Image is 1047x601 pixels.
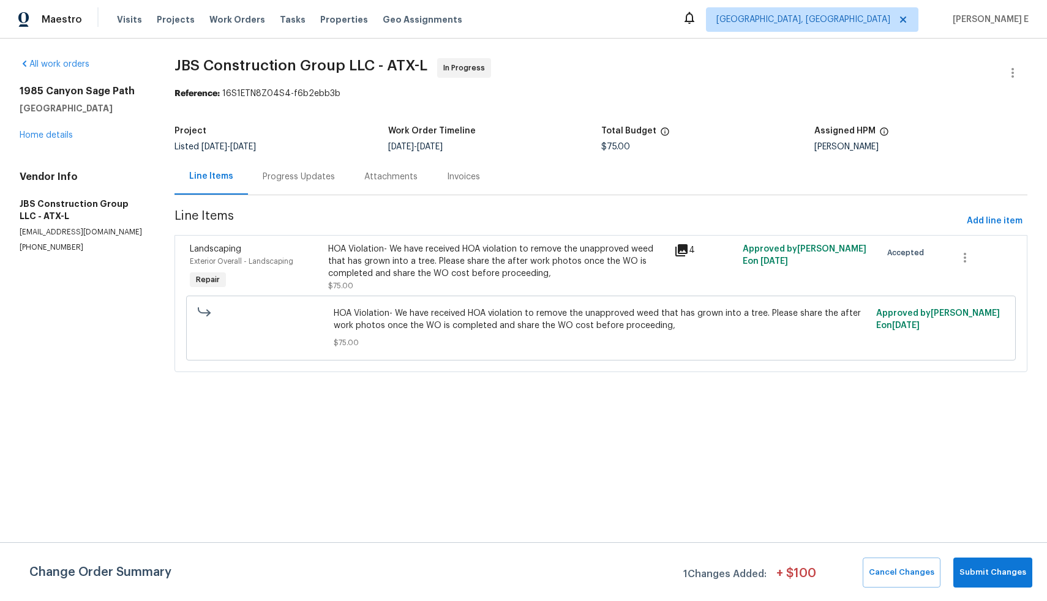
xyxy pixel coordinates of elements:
span: In Progress [443,62,490,74]
span: HOA Violation- We have received HOA violation to remove the unapproved weed that has grown into a... [334,307,869,332]
a: Home details [20,131,73,140]
span: [DATE] [230,143,256,151]
span: Exterior Overall - Landscaping [190,258,293,265]
h2: 1985 Canyon Sage Path [20,85,145,97]
span: Geo Assignments [383,13,462,26]
div: Line Items [189,170,233,182]
span: [DATE] [417,143,443,151]
span: The hpm assigned to this work order. [879,127,889,143]
span: Approved by [PERSON_NAME] E on [743,245,866,266]
span: Add line item [967,214,1023,229]
span: [DATE] [388,143,414,151]
div: 16S1ETN8Z04S4-f6b2ebb3b [174,88,1027,100]
h5: Work Order Timeline [388,127,476,135]
span: Listed [174,143,256,151]
h5: [GEOGRAPHIC_DATA] [20,102,145,114]
span: Projects [157,13,195,26]
p: [PHONE_NUMBER] [20,242,145,253]
button: Add line item [962,210,1027,233]
div: Attachments [364,171,418,183]
a: All work orders [20,60,89,69]
span: Maestro [42,13,82,26]
span: [DATE] [892,321,920,330]
h5: Assigned HPM [814,127,876,135]
h5: Total Budget [601,127,656,135]
span: $75.00 [601,143,630,151]
span: [GEOGRAPHIC_DATA], [GEOGRAPHIC_DATA] [716,13,890,26]
h5: JBS Construction Group LLC - ATX-L [20,198,145,222]
span: [DATE] [201,143,227,151]
div: 4 [674,243,736,258]
div: Progress Updates [263,171,335,183]
span: Accepted [887,247,929,259]
span: [PERSON_NAME] E [948,13,1029,26]
span: Properties [320,13,368,26]
h5: Project [174,127,206,135]
span: Landscaping [190,245,241,253]
span: Approved by [PERSON_NAME] E on [876,309,1000,330]
span: The total cost of line items that have been proposed by Opendoor. This sum includes line items th... [660,127,670,143]
b: Reference: [174,89,220,98]
span: $75.00 [328,282,353,289]
span: JBS Construction Group LLC - ATX-L [174,58,427,73]
span: - [388,143,443,151]
span: $75.00 [334,337,869,349]
div: [PERSON_NAME] [814,143,1027,151]
p: [EMAIL_ADDRESS][DOMAIN_NAME] [20,227,145,237]
span: Work Orders [209,13,265,26]
span: - [201,143,256,151]
span: Visits [117,13,142,26]
h4: Vendor Info [20,171,145,183]
span: Repair [191,274,225,286]
div: Invoices [447,171,480,183]
span: Tasks [280,15,306,24]
div: HOA Violation- We have received HOA violation to remove the unapproved weed that has grown into a... [328,243,666,280]
span: Line Items [174,210,962,233]
span: [DATE] [760,257,788,266]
